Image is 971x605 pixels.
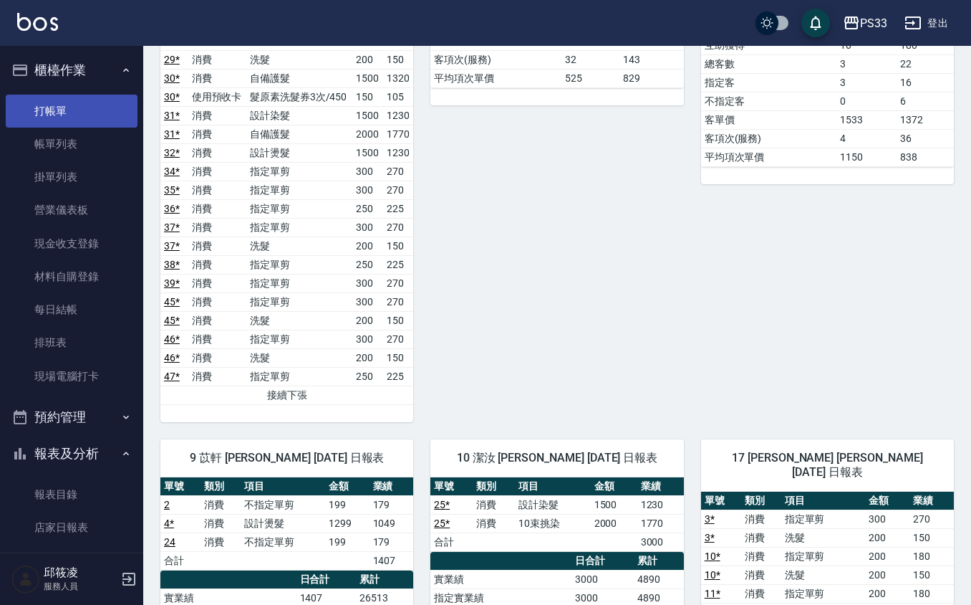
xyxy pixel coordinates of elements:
td: 300 [352,181,383,199]
td: 指定客 [701,73,837,92]
a: 營業儀表板 [6,194,137,227]
span: 10 潔汝 [PERSON_NAME] [DATE] 日報表 [448,451,666,465]
th: 類別 [201,477,241,496]
a: 24 [164,536,175,548]
td: 143 [619,50,684,69]
td: 2000 [591,514,637,533]
td: 179 [369,495,414,514]
td: 1230 [637,495,684,514]
a: 現場電腦打卡 [6,360,137,393]
button: 櫃檯作業 [6,52,137,89]
td: 300 [865,510,909,528]
td: 不指定單剪 [241,533,325,551]
td: 0 [836,92,897,110]
th: 項目 [515,477,590,496]
td: 消費 [188,330,246,348]
td: 3 [836,73,897,92]
td: 1407 [369,551,414,570]
td: 消費 [188,106,246,125]
td: 消費 [188,255,246,274]
td: 消費 [741,584,781,603]
th: 業績 [637,477,684,496]
td: 指定單剪 [781,510,866,528]
td: 指定單剪 [246,199,352,218]
td: 180 [909,547,954,566]
div: PS33 [860,14,887,32]
td: 1230 [383,143,414,162]
td: 300 [352,292,383,311]
td: 合計 [160,551,201,570]
td: 消費 [741,510,781,528]
td: 16 [897,73,954,92]
td: 250 [352,255,383,274]
td: 6 [897,92,954,110]
a: 報表目錄 [6,478,137,511]
table: a dense table [160,477,413,571]
td: 指定單剪 [781,547,866,566]
td: 1500 [352,69,383,87]
td: 225 [383,199,414,218]
td: 150 [383,50,414,69]
td: 指定單剪 [246,162,352,181]
th: 累計 [634,552,684,571]
td: 指定單剪 [246,255,352,274]
td: 指定單剪 [246,292,352,311]
a: 每日結帳 [6,293,137,326]
td: 270 [383,292,414,311]
td: 髮原素洗髮券3次/450 [246,87,352,106]
td: 10束挑染 [515,514,590,533]
td: 不指定單剪 [241,495,325,514]
td: 150 [383,237,414,255]
td: 179 [369,533,414,551]
td: 1500 [352,106,383,125]
td: 指定單剪 [246,274,352,292]
td: 合計 [430,533,473,551]
th: 單號 [701,492,741,510]
td: 自備護髮 [246,69,352,87]
td: 客單價 [701,110,837,129]
td: 設計染髮 [515,495,590,514]
td: 消費 [188,69,246,87]
td: 1049 [369,514,414,533]
td: 指定單剪 [246,181,352,199]
td: 36 [897,129,954,148]
td: 消費 [741,547,781,566]
td: 消費 [188,162,246,181]
td: 洗髮 [246,237,352,255]
td: 200 [352,311,383,330]
td: 消費 [188,367,246,386]
td: 客項次(服務) [701,129,837,148]
p: 服務人員 [44,580,117,593]
td: 客項次(服務) [430,50,561,69]
td: 1320 [383,69,414,87]
td: 消費 [188,199,246,218]
td: 2000 [352,125,383,143]
td: 150 [909,528,954,547]
th: 金額 [591,477,637,496]
td: 32 [561,50,619,69]
td: 199 [325,495,369,514]
td: 300 [352,274,383,292]
th: 日合計 [571,552,634,571]
td: 1770 [637,514,684,533]
td: 設計燙髮 [241,514,325,533]
td: 4 [836,129,897,148]
td: 消費 [188,218,246,237]
td: 525 [561,69,619,87]
td: 200 [865,547,909,566]
td: 150 [352,87,383,106]
td: 消費 [201,495,241,514]
a: 現金收支登錄 [6,227,137,260]
th: 類別 [741,492,781,510]
td: 洗髮 [246,311,352,330]
img: Logo [17,13,58,31]
td: 1372 [897,110,954,129]
td: 消費 [188,125,246,143]
a: 材料自購登錄 [6,260,137,293]
td: 270 [383,330,414,348]
td: 300 [352,162,383,181]
td: 270 [909,510,954,528]
td: 平均項次單價 [701,148,837,166]
td: 105 [383,87,414,106]
td: 150 [383,348,414,367]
